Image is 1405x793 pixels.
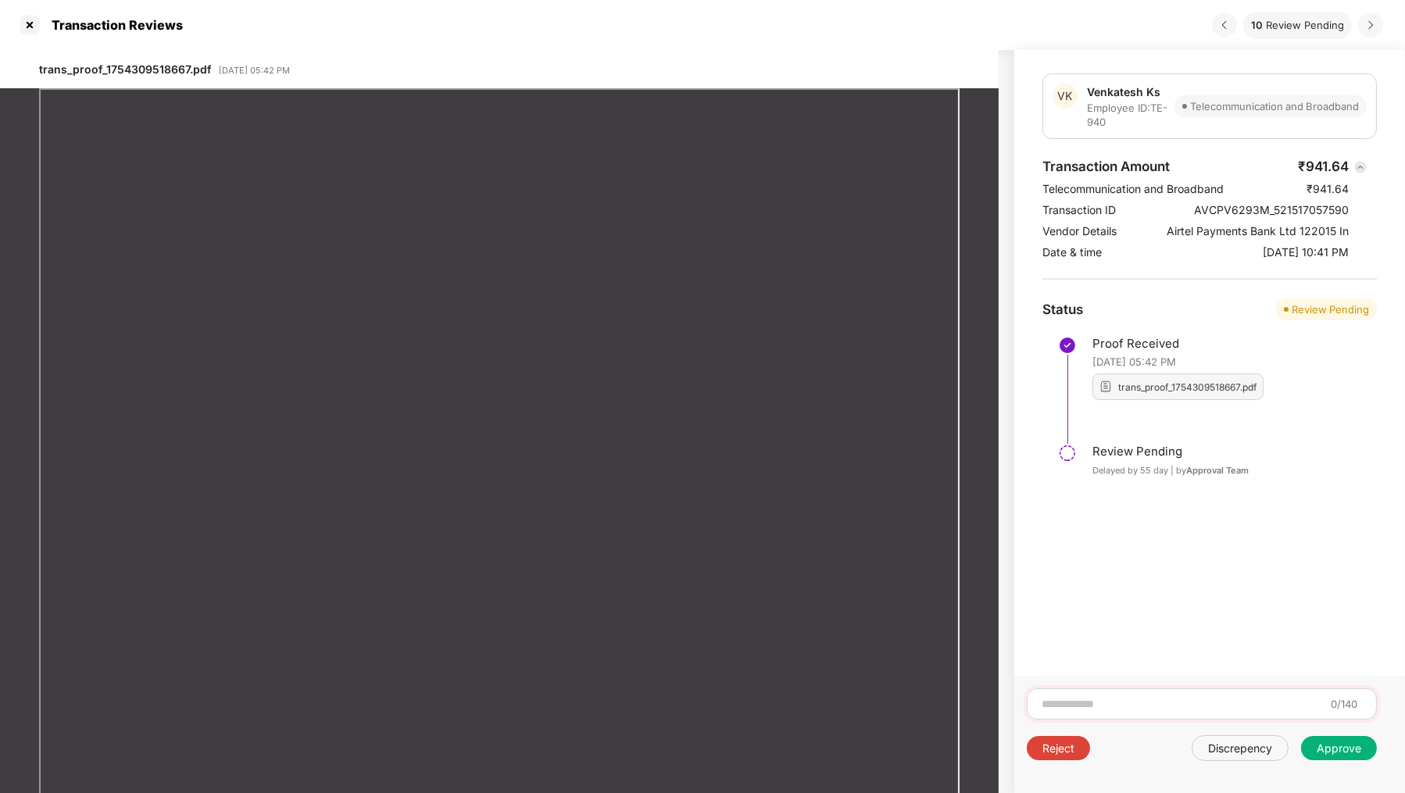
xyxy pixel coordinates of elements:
span: VK [1058,88,1073,105]
div: ₹941.64 [1298,158,1349,175]
div: Transaction Reviews [42,17,183,33]
div: 10 [1251,19,1263,32]
div: [DATE] 05:42 PM [1092,355,1264,369]
div: [DATE] 05:42 PM [219,66,290,76]
span: Delayed by 55 day | by [1092,465,1186,476]
div: Transaction ID [1042,202,1116,217]
div: Transaction Amount [1042,158,1170,175]
div: Venkatesh Ks [1087,84,1174,101]
div: Discrepency [1208,741,1272,755]
div: Review Pending [1266,19,1344,32]
div: Reject [1042,741,1074,755]
div: Review Pending [1092,444,1249,459]
img: svg+xml;base64,PHN2ZyBpZD0iRHJvcGRvd24tMzJ4MzIiIHhtbG5zPSJodHRwOi8vd3d3LnczLm9yZy8yMDAwL3N2ZyIgd2... [1218,19,1231,31]
div: ₹941.64 [1307,181,1349,196]
img: svg+xml;base64,PHN2ZyBpZD0iQmFjay0zMngzMiIgeG1sbnM9Imh0dHA6Ly93d3cudzMub3JnLzIwMDAvc3ZnIiB3aWR0aD... [1353,159,1368,175]
div: Date & time [1042,245,1102,259]
img: svg+xml;base64,PHN2ZyBpZD0iU3RlcC1Eb25lLTMyeDMyIiB4bWxucz0iaHR0cDovL3d3dy53My5vcmcvMjAwMC9zdmciIH... [1058,336,1077,355]
img: svg+xml;base64,PHN2ZyBpZD0iRHJvcGRvd24tMzJ4MzIiIHhtbG5zPSJodHRwOi8vd3d3LnczLm9yZy8yMDAwL3N2ZyIgd2... [1364,19,1377,31]
div: trans_proof_1754309518667.pdf [1118,382,1257,392]
div: AVCPV6293M_521517057590 [1194,202,1349,217]
div: Telecommunication and Broadband [1190,98,1359,114]
div: Approve [1317,741,1361,755]
div: [DATE] 10:41 PM [1263,245,1349,259]
div: Status [1042,301,1083,318]
div: Employee ID: TE-940 [1087,101,1174,129]
div: Vendor Details [1042,223,1117,238]
div: Review Pending [1292,302,1369,317]
img: svg+xml;base64,PHN2ZyB4bWxucz0iaHR0cDovL3d3dy53My5vcmcvMjAwMC9zdmciIHdpZHRoPSIxNiIgaGVpZ2h0PSIxNi... [1099,380,1112,393]
img: svg+xml;base64,PHN2ZyBpZD0iU3RlcC1QZW5kaW5nLTMyeDMyIiB4bWxucz0iaHR0cDovL3d3dy53My5vcmcvMjAwMC9zdm... [1058,444,1077,463]
span: Approval Team [1186,465,1249,476]
div: Telecommunication and Broadband [1042,181,1224,196]
div: Airtel Payments Bank Ltd 122015 In [1167,223,1349,238]
div: 0/140 [1331,698,1357,711]
div: trans_proof_1754309518667.pdf [39,62,211,77]
div: Proof Received [1092,336,1264,352]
